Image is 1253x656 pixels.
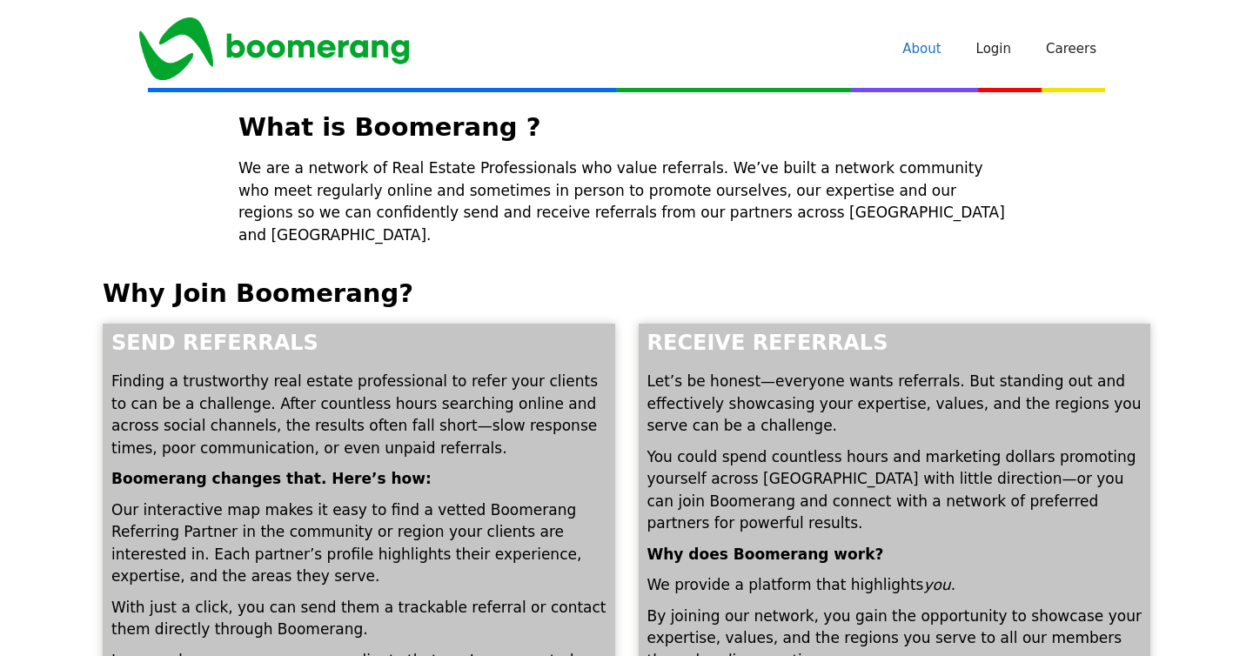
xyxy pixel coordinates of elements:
[1029,23,1114,75] a: Careers
[959,23,1029,75] a: Login
[647,574,1142,597] p: We provide a platform that highlights .
[647,332,1142,353] h4: Receive Referrals
[238,115,1015,140] h3: What is Boomerang ?
[111,332,606,353] h4: Send Referrals
[647,446,1142,535] p: You could spend countless hours and marketing dollars promoting yourself across [GEOGRAPHIC_DATA]...
[111,470,432,487] strong: Boomerang changes that. Here’s how:
[647,546,884,563] strong: Why does Boomerang work?
[885,23,958,75] a: About
[923,576,950,593] em: you
[103,281,1150,306] h3: Why Join Boomerang?
[111,371,606,459] p: Finding a trustworthy real estate professional to refer your clients to can be a challenge. After...
[647,371,1142,438] p: Let’s be honest—everyone wants referrals. But standing out and effectively showcasing your expert...
[139,17,409,80] img: Boomerang Realty Network
[885,23,1114,75] nav: Primary
[111,597,606,641] p: With just a click, you can send them a trackable referral or contact them directly through Boomer...
[238,157,1015,246] p: We are a network of Real Estate Professionals who value referrals. We’ve built a network communit...
[111,499,606,588] p: Our interactive map makes it easy to find a vetted Boomerang Referring Partner in the community o...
